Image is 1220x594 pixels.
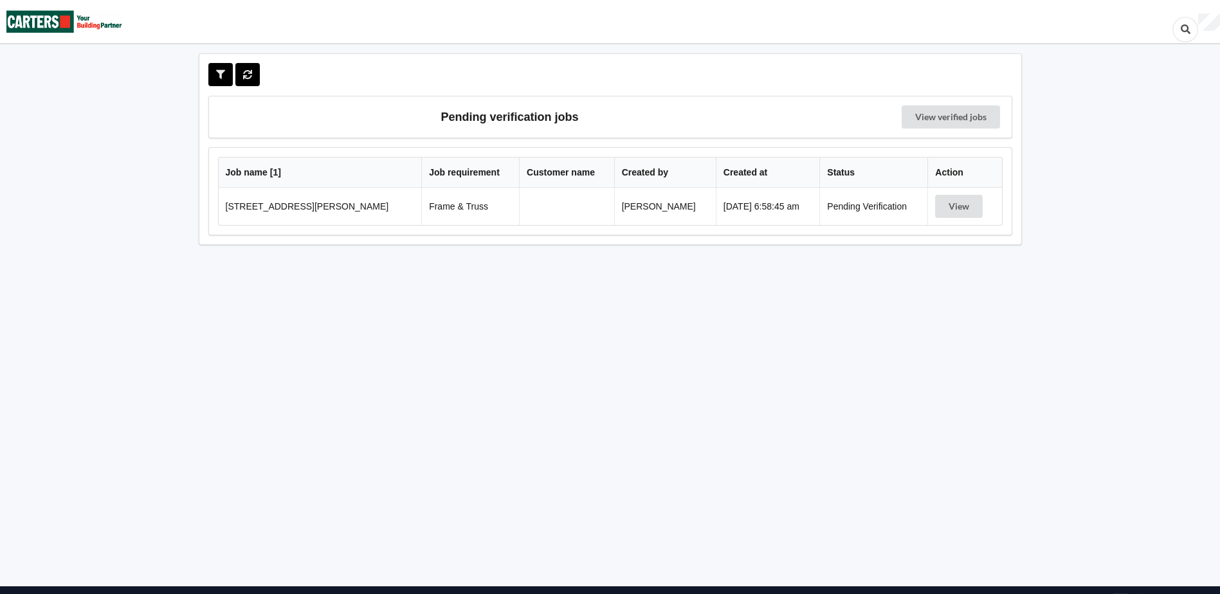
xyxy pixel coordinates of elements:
[519,157,614,188] th: Customer name
[935,201,985,212] a: View
[927,157,1001,188] th: Action
[6,1,122,42] img: Carters
[819,157,927,188] th: Status
[614,157,716,188] th: Created by
[716,188,819,225] td: [DATE] 6:58:45 am
[614,188,716,225] td: [PERSON_NAME]
[219,157,422,188] th: Job name [ 1 ]
[902,105,1000,129] a: View verified jobs
[819,188,927,225] td: Pending Verification
[218,105,802,129] h3: Pending verification jobs
[935,195,983,218] button: View
[716,157,819,188] th: Created at
[219,188,422,225] td: [STREET_ADDRESS][PERSON_NAME]
[421,188,519,225] td: Frame & Truss
[421,157,519,188] th: Job requirement
[1198,14,1220,32] div: User Profile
